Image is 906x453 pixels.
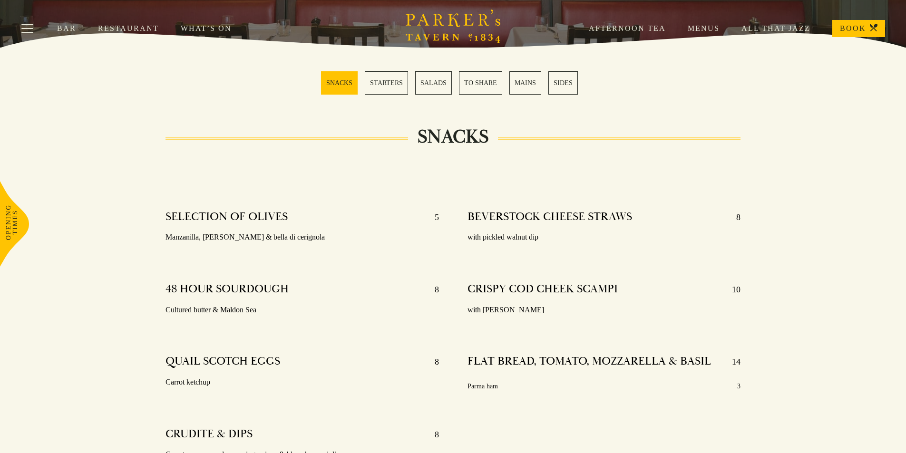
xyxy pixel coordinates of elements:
p: 14 [722,354,740,369]
p: 8 [425,282,439,297]
a: 2 / 6 [365,71,408,95]
h4: BEVERSTOCK CHEESE STRAWS [468,210,632,225]
a: 3 / 6 [415,71,452,95]
p: with pickled walnut dip [468,231,741,244]
p: with [PERSON_NAME] [468,303,741,317]
p: 8 [425,427,439,442]
p: 3 [737,380,740,392]
a: 5 / 6 [509,71,541,95]
h4: SELECTION OF OLIVES [166,210,288,225]
p: Parma ham [468,380,498,392]
a: 6 / 6 [548,71,578,95]
p: 5 [425,210,439,225]
p: 8 [425,354,439,369]
h4: FLAT BREAD, TOMATO, MOZZARELLA & BASIL [468,354,711,369]
h4: QUAIL SCOTCH EGGS [166,354,280,369]
h2: SNACKS [408,125,498,148]
p: Manzanilla, [PERSON_NAME] & bella di cerignola [166,231,439,244]
a: 4 / 6 [459,71,502,95]
h4: CRISPY COD CHEEK SCAMPI [468,282,618,297]
p: 8 [727,210,740,225]
p: 10 [722,282,740,297]
h4: CRUDITE & DIPS [166,427,253,442]
h4: 48 HOUR SOURDOUGH [166,282,289,297]
a: 1 / 6 [321,71,358,95]
p: Cultured butter & Maldon Sea [166,303,439,317]
p: Carrot ketchup [166,376,439,389]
